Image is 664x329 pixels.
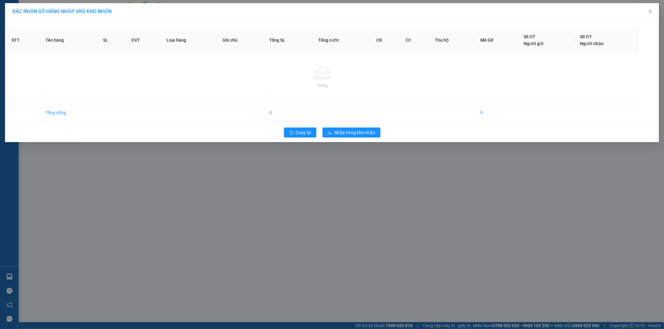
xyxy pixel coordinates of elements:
th: SL [98,28,126,52]
span: rollback [289,130,293,135]
button: downloadNhập hàng kho nhận [323,127,380,137]
th: Tổng SL [265,28,313,52]
span: Số ĐT [524,34,536,39]
th: Ghi chú [218,28,265,52]
th: STT [7,28,40,52]
td: 0 [475,104,519,121]
td: Tổng cộng [40,104,98,121]
strong: 0888 827 827 - 0848 827 827 [17,29,66,40]
strong: Công ty TNHH Phúc Xuyên [11,3,63,16]
button: Close [642,3,659,21]
th: Tên hàng [40,28,98,52]
span: Gửi hàng Hạ Long: Hotline: [10,42,64,58]
th: Loại hàng [162,28,217,52]
strong: 024 3236 3236 - [7,24,67,35]
th: CC [401,28,430,52]
td: 0 [265,104,313,121]
span: close [648,9,653,14]
span: Quay lại [296,129,311,136]
th: Tổng cước [313,28,371,52]
span: Nhập hàng kho nhận [334,129,375,136]
th: Thu hộ [430,28,475,52]
span: Người nhận [580,41,604,46]
th: Mã GD [475,28,519,52]
th: CR [371,28,401,52]
span: Số ĐT [580,34,592,39]
div: Trống [12,82,634,89]
span: Người gửi [524,41,544,46]
button: rollbackQuay lại [284,127,316,137]
span: Gửi hàng [GEOGRAPHIC_DATA]: Hotline: [7,18,67,40]
th: ĐVT [126,28,162,52]
span: XÁC NHẬN SỐ HÀNG NHẬP VÀO KHO NHẬN [12,8,111,14]
span: download [327,130,332,135]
